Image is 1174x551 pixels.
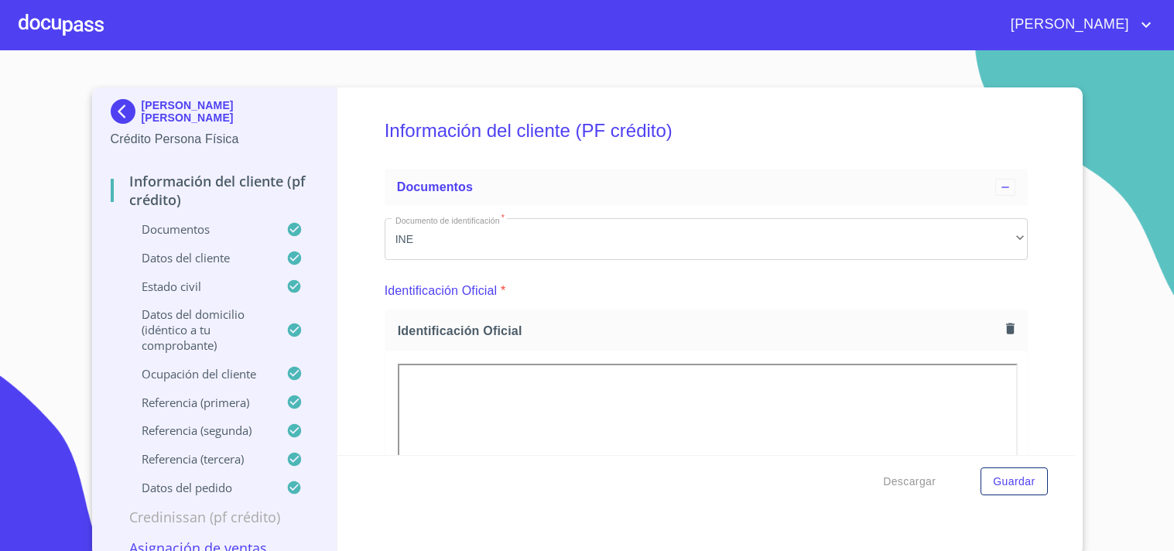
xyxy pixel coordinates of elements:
[993,472,1035,491] span: Guardar
[111,366,287,382] p: Ocupación del Cliente
[111,480,287,495] p: Datos del pedido
[111,451,287,467] p: Referencia (tercera)
[111,99,142,124] img: Docupass spot blue
[385,218,1028,260] div: INE
[111,221,287,237] p: Documentos
[111,423,287,438] p: Referencia (segunda)
[883,472,936,491] span: Descargar
[385,282,498,300] p: Identificación Oficial
[111,99,319,130] div: [PERSON_NAME] [PERSON_NAME]
[111,508,319,526] p: Credinissan (PF crédito)
[981,467,1047,496] button: Guardar
[397,180,473,193] span: Documentos
[142,99,319,124] p: [PERSON_NAME] [PERSON_NAME]
[999,12,1137,37] span: [PERSON_NAME]
[111,306,287,353] p: Datos del domicilio (idéntico a tu comprobante)
[111,395,287,410] p: Referencia (primera)
[111,250,287,265] p: Datos del cliente
[398,323,1000,339] span: Identificación Oficial
[111,172,319,209] p: Información del cliente (PF crédito)
[999,12,1155,37] button: account of current user
[877,467,942,496] button: Descargar
[385,99,1028,163] h5: Información del cliente (PF crédito)
[385,169,1028,206] div: Documentos
[111,130,319,149] p: Crédito Persona Física
[111,279,287,294] p: Estado Civil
